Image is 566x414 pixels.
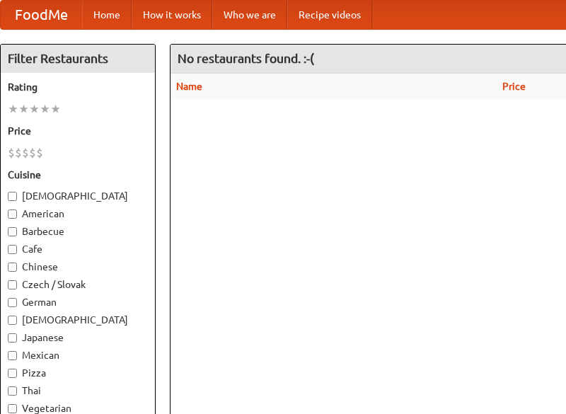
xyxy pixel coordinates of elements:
li: ★ [50,101,61,117]
input: Mexican [8,351,17,360]
h5: Cuisine [8,168,148,182]
input: Pizza [8,369,17,378]
li: ★ [40,101,50,117]
input: Barbecue [8,227,17,236]
li: ★ [8,101,18,117]
label: German [8,295,148,309]
ng-pluralize: No restaurants found. :-( [178,52,314,65]
input: Chinese [8,263,17,272]
li: $ [36,145,43,161]
label: Barbecue [8,224,148,238]
input: German [8,298,17,307]
li: ★ [18,101,29,117]
input: Cafe [8,245,17,254]
input: Japanese [8,333,17,343]
input: Thai [8,386,17,396]
label: Czech / Slovak [8,277,148,292]
label: Mexican [8,348,148,362]
li: $ [8,145,15,161]
label: Chinese [8,260,148,274]
input: Czech / Slovak [8,280,17,289]
a: How it works [132,1,212,29]
a: Recipe videos [287,1,372,29]
li: $ [15,145,22,161]
label: Pizza [8,366,148,380]
input: [DEMOGRAPHIC_DATA] [8,316,17,325]
label: Thai [8,384,148,398]
a: Name [176,81,202,92]
li: $ [29,145,36,161]
input: American [8,209,17,219]
label: Japanese [8,330,148,345]
li: ★ [29,101,40,117]
label: Cafe [8,242,148,256]
a: Price [502,81,526,92]
a: Home [82,1,132,29]
h5: Price [8,124,148,138]
h5: Rating [8,80,148,94]
input: [DEMOGRAPHIC_DATA] [8,192,17,201]
label: [DEMOGRAPHIC_DATA] [8,313,148,327]
a: FoodMe [1,1,82,29]
h4: Filter Restaurants [1,45,155,73]
input: Vegetarian [8,404,17,413]
label: [DEMOGRAPHIC_DATA] [8,189,148,203]
a: Who we are [212,1,287,29]
li: $ [22,145,29,161]
label: American [8,207,148,221]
